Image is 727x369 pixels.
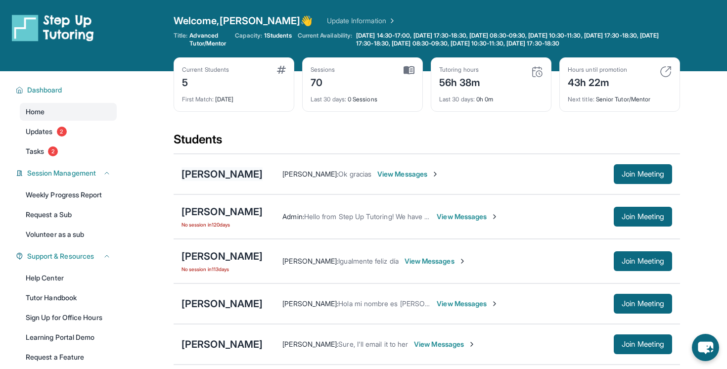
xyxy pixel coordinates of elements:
[182,249,263,263] div: [PERSON_NAME]
[182,95,214,103] span: First Match :
[439,95,475,103] span: Last 30 days :
[338,170,371,178] span: Ok gracias
[182,297,263,311] div: [PERSON_NAME]
[27,251,94,261] span: Support & Resources
[614,207,672,227] button: Join Meeting
[431,170,439,178] img: Chevron-Right
[404,66,414,75] img: card
[298,32,352,47] span: Current Availability:
[182,74,229,90] div: 5
[182,167,263,181] div: [PERSON_NAME]
[386,16,396,26] img: Chevron Right
[20,142,117,160] a: Tasks2
[491,213,499,221] img: Chevron-Right
[568,95,594,103] span: Next title :
[622,301,664,307] span: Join Meeting
[264,32,292,40] span: 1 Students
[26,146,44,156] span: Tasks
[468,340,476,348] img: Chevron-Right
[614,294,672,314] button: Join Meeting
[437,299,499,309] span: View Messages
[491,300,499,308] img: Chevron-Right
[12,14,94,42] img: logo
[27,85,62,95] span: Dashboard
[531,66,543,78] img: card
[568,90,672,103] div: Senior Tutor/Mentor
[282,299,338,308] span: [PERSON_NAME] :
[614,164,672,184] button: Join Meeting
[622,214,664,220] span: Join Meeting
[439,66,481,74] div: Tutoring hours
[437,212,499,222] span: View Messages
[27,168,96,178] span: Session Management
[311,95,346,103] span: Last 30 days :
[182,205,263,219] div: [PERSON_NAME]
[20,103,117,121] a: Home
[692,334,719,361] button: chat-button
[622,171,664,177] span: Join Meeting
[26,107,45,117] span: Home
[614,334,672,354] button: Join Meeting
[182,90,286,103] div: [DATE]
[20,186,117,204] a: Weekly Progress Report
[622,341,664,347] span: Join Meeting
[414,339,476,349] span: View Messages
[235,32,262,40] span: Capacity:
[568,74,627,90] div: 43h 22m
[327,16,396,26] a: Update Information
[282,257,338,265] span: [PERSON_NAME] :
[57,127,67,137] span: 2
[182,66,229,74] div: Current Students
[23,251,111,261] button: Support & Resources
[405,256,466,266] span: View Messages
[458,257,466,265] img: Chevron-Right
[48,146,58,156] span: 2
[338,257,398,265] span: Igualmente feliz día
[20,269,117,287] a: Help Center
[660,66,672,78] img: card
[20,309,117,326] a: Sign Up for Office Hours
[26,127,53,137] span: Updates
[182,221,263,229] span: No session in 120 days
[182,337,263,351] div: [PERSON_NAME]
[311,90,414,103] div: 0 Sessions
[20,206,117,224] a: Request a Sub
[439,90,543,103] div: 0h 0m
[174,132,680,153] div: Students
[277,66,286,74] img: card
[338,340,408,348] span: Sure, I'll email it to her
[23,168,111,178] button: Session Management
[568,66,627,74] div: Hours until promotion
[622,258,664,264] span: Join Meeting
[311,74,335,90] div: 70
[20,289,117,307] a: Tutor Handbook
[439,74,481,90] div: 56h 38m
[282,340,338,348] span: [PERSON_NAME] :
[174,14,313,28] span: Welcome, [PERSON_NAME] 👋
[282,212,304,221] span: Admin :
[20,348,117,366] a: Request a Feature
[614,251,672,271] button: Join Meeting
[174,32,187,47] span: Title:
[20,328,117,346] a: Learning Portal Demo
[356,32,678,47] span: [DATE] 14:30-17:00, [DATE] 17:30-18:30, [DATE] 08:30-09:30, [DATE] 10:30-11:30, [DATE] 17:30-18:3...
[23,85,111,95] button: Dashboard
[20,123,117,140] a: Updates2
[189,32,229,47] span: Advanced Tutor/Mentor
[282,170,338,178] span: [PERSON_NAME] :
[182,265,263,273] span: No session in 113 days
[20,226,117,243] a: Volunteer as a sub
[377,169,439,179] span: View Messages
[311,66,335,74] div: Sessions
[354,32,680,47] a: [DATE] 14:30-17:00, [DATE] 17:30-18:30, [DATE] 08:30-09:30, [DATE] 10:30-11:30, [DATE] 17:30-18:3...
